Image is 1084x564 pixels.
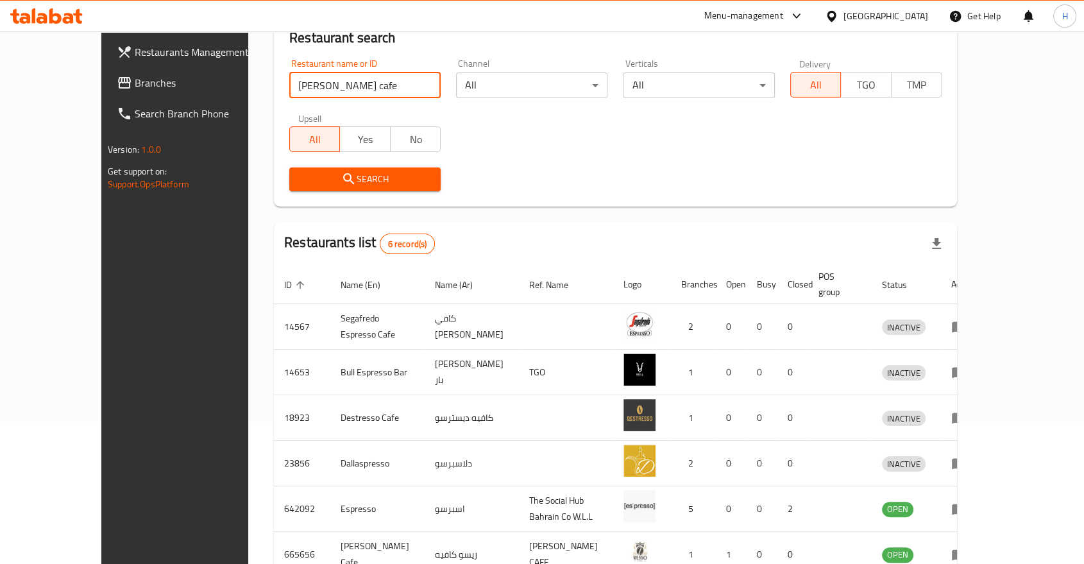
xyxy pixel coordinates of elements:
[289,126,340,152] button: All
[425,486,519,532] td: اسبرسو
[108,163,167,180] span: Get support on:
[108,141,139,158] span: Version:
[777,441,808,486] td: 0
[818,269,856,300] span: POS group
[425,395,519,441] td: كافيه ديسترسو
[951,364,975,380] div: Menu
[330,395,425,441] td: Destresso Cafe
[135,75,272,90] span: Branches
[747,350,777,395] td: 0
[951,456,975,471] div: Menu
[519,350,613,395] td: TGO
[716,395,747,441] td: 0
[951,501,975,517] div: Menu
[106,37,282,67] a: Restaurants Management
[274,395,330,441] td: 18923
[671,265,716,304] th: Branches
[843,9,928,23] div: [GEOGRAPHIC_DATA]
[380,234,436,254] div: Total records count
[747,265,777,304] th: Busy
[671,441,716,486] td: 2
[941,265,985,304] th: Action
[135,106,272,121] span: Search Branch Phone
[623,399,656,431] img: Destresso Cafe
[106,98,282,129] a: Search Branch Phone
[882,277,924,293] span: Status
[716,304,747,350] td: 0
[882,547,913,562] span: OPEN
[141,141,161,158] span: 1.0.0
[716,441,747,486] td: 0
[777,350,808,395] td: 0
[882,457,926,472] span: INACTIVE
[330,486,425,532] td: Espresso
[274,304,330,350] td: 14567
[435,277,489,293] span: Name (Ar)
[289,28,942,47] h2: Restaurant search
[330,304,425,350] td: Segafredo Espresso Cafe
[274,350,330,395] td: 14653
[529,277,585,293] span: Ref. Name
[519,486,613,532] td: The Social Hub Bahrain Co W.L.L
[425,350,519,395] td: [PERSON_NAME] بار
[623,445,656,477] img: Dallaspresso
[135,44,272,60] span: Restaurants Management
[951,547,975,562] div: Menu
[777,304,808,350] td: 0
[777,265,808,304] th: Closed
[951,319,975,334] div: Menu
[671,395,716,441] td: 1
[425,441,519,486] td: دلاسبرسو
[330,441,425,486] td: Dallaspresso
[623,308,656,340] img: Segafredo Espresso Cafe
[671,350,716,395] td: 1
[106,67,282,98] a: Branches
[613,265,671,304] th: Logo
[671,304,716,350] td: 2
[840,72,891,98] button: TGO
[380,238,435,250] span: 6 record(s)
[390,126,441,152] button: No
[747,441,777,486] td: 0
[341,277,397,293] span: Name (En)
[623,490,656,522] img: Espresso
[747,486,777,532] td: 0
[289,73,441,98] input: Search for restaurant name or ID..
[704,8,783,24] div: Menu-management
[274,441,330,486] td: 23856
[951,410,975,425] div: Menu
[300,171,430,187] span: Search
[747,304,777,350] td: 0
[796,76,836,94] span: All
[921,228,952,259] div: Export file
[284,277,309,293] span: ID
[1062,9,1067,23] span: H
[456,73,607,98] div: All
[671,486,716,532] td: 5
[882,502,913,517] span: OPEN
[623,354,656,386] img: Bull Espresso Bar
[882,456,926,472] div: INACTIVE
[716,350,747,395] td: 0
[897,76,936,94] span: TMP
[345,130,385,149] span: Yes
[330,350,425,395] td: Bull Espresso Bar
[882,411,926,426] span: INACTIVE
[289,167,441,191] button: Search
[284,233,435,254] h2: Restaurants list
[747,395,777,441] td: 0
[396,130,436,149] span: No
[777,486,808,532] td: 2
[298,114,322,123] label: Upsell
[790,72,841,98] button: All
[108,176,189,192] a: Support.OpsPlatform
[623,73,774,98] div: All
[882,365,926,380] div: INACTIVE
[716,486,747,532] td: 0
[882,320,926,335] span: INACTIVE
[799,59,831,68] label: Delivery
[339,126,390,152] button: Yes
